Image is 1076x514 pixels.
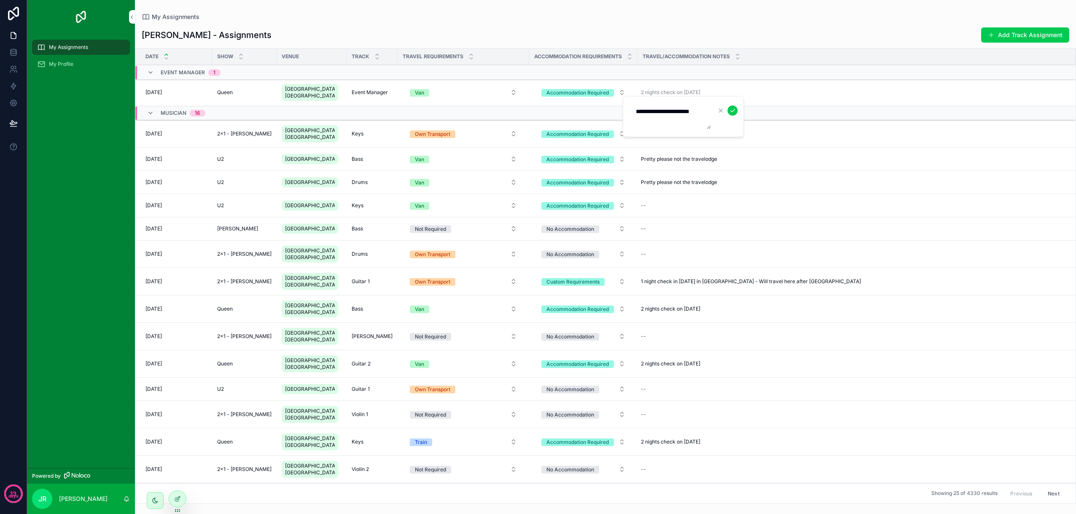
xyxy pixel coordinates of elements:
span: Guitar 1 [352,386,370,392]
span: [DATE] [145,202,162,209]
div: -- [641,411,646,418]
button: Select Button [535,198,632,213]
span: [DATE] [145,466,162,473]
button: Next [1042,487,1065,500]
span: Venue [282,53,299,60]
a: Select Button [534,381,632,397]
a: [GEOGRAPHIC_DATA], [GEOGRAPHIC_DATA] [282,354,342,374]
span: Drums [352,179,368,186]
a: Violin 1 [352,411,393,418]
div: No Accommodation [546,411,594,419]
span: U2 [217,202,224,209]
span: Pretty please not the travelodge [641,179,717,186]
a: Select Button [403,84,524,100]
a: Keys [352,202,393,209]
a: Select Button [403,381,524,397]
span: Musician [161,110,186,116]
a: [DATE] [145,130,207,137]
h1: [PERSON_NAME] - Assignments [142,29,272,41]
a: Pretty please not the travelodge [638,176,1065,189]
a: [PERSON_NAME] [352,333,393,340]
img: App logo [74,10,88,24]
div: Accommodation Required [546,438,609,446]
div: Not Required [415,411,446,419]
a: Select Button [534,273,632,289]
div: No Accommodation [546,333,594,341]
a: U2 [217,156,272,162]
div: Van [415,156,424,163]
a: [DATE] [145,411,207,418]
a: [GEOGRAPHIC_DATA] [282,382,342,396]
a: Select Button [403,126,524,142]
span: Pretty please not the travelodge [641,156,717,162]
button: Select Button [403,462,524,477]
a: [GEOGRAPHIC_DATA] [282,152,342,166]
a: Select Button [403,406,524,422]
a: [GEOGRAPHIC_DATA], [GEOGRAPHIC_DATA] [282,299,342,319]
a: Select Button [403,197,524,214]
a: -- [638,330,1065,343]
span: Queen [217,360,233,367]
span: Violin 1 [352,411,368,418]
span: [DATE] [145,306,162,312]
a: Drums [352,251,393,257]
a: 2 nights check on [DATE] [638,86,1065,99]
button: Select Button [403,274,524,289]
a: -- [638,408,1065,421]
span: [DATE] [145,89,162,96]
button: Select Button [403,85,524,100]
button: Select Button [403,407,524,422]
a: Select Button [403,273,524,289]
span: 2 nights check on [DATE] [641,306,700,312]
a: 2 nights check on [DATE] [638,302,1065,316]
a: Select Button [534,356,632,372]
div: Train [415,438,427,446]
div: -- [641,202,646,209]
a: Event Manager [352,89,393,96]
a: [GEOGRAPHIC_DATA] [282,222,342,235]
a: My Assignments [32,40,130,55]
div: No Accommodation [546,225,594,233]
div: No Accommodation [546,466,594,473]
div: Van [415,306,424,313]
a: My Profile [32,57,130,72]
button: Select Button [403,434,524,449]
div: Accommodation Required [546,130,609,138]
span: Showing 25 of 4330 results [931,490,998,497]
a: Select Button [534,221,632,237]
span: [PERSON_NAME] [217,225,258,232]
span: [GEOGRAPHIC_DATA], [GEOGRAPHIC_DATA] [285,127,335,141]
button: Select Button [535,462,632,477]
span: [GEOGRAPHIC_DATA] [285,156,335,162]
span: Accommodation Requirements [534,53,622,60]
a: [DATE] [145,333,207,340]
a: U2 [217,202,272,209]
span: [GEOGRAPHIC_DATA], [GEOGRAPHIC_DATA] [285,357,335,371]
a: Select Button [403,328,524,344]
span: 2 nights check on [DATE] [641,438,700,445]
button: Select Button [403,301,524,317]
span: Bass [352,225,363,232]
a: Select Button [403,301,524,317]
button: Select Button [403,329,524,344]
a: Select Button [403,356,524,372]
a: [GEOGRAPHIC_DATA], [GEOGRAPHIC_DATA] [282,404,342,425]
button: Select Button [535,407,632,422]
span: 2x1 - [PERSON_NAME] [217,411,272,418]
button: Select Button [535,151,632,167]
span: Event Manager [161,69,205,76]
a: 2x1 - [PERSON_NAME] [217,130,272,137]
span: [DATE] [145,251,162,257]
a: Queen [217,89,272,96]
button: Select Button [403,246,524,262]
a: -- [638,382,1065,396]
a: [GEOGRAPHIC_DATA], [GEOGRAPHIC_DATA] [282,326,342,346]
a: Guitar 1 [352,278,393,285]
a: Keys [352,438,393,445]
a: Select Button [534,197,632,214]
a: -- [638,127,1065,141]
span: Track [352,53,369,60]
a: [GEOGRAPHIC_DATA], [GEOGRAPHIC_DATA] [282,244,342,264]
